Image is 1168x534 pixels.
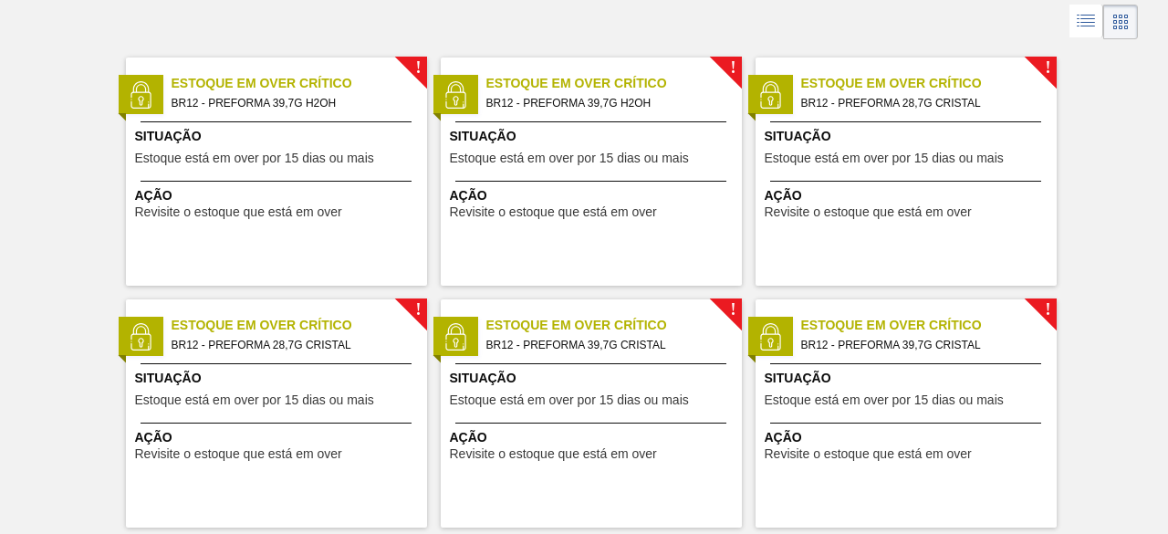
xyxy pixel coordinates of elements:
[450,186,737,205] span: Ação
[486,335,727,355] span: BR12 - PREFORMA 39,7G CRISTAL
[1069,5,1103,39] div: Visão em Lista
[765,447,972,461] span: Revisite o estoque que está em over
[450,369,737,388] span: Situação
[765,127,1052,146] span: Situação
[765,428,1052,447] span: Ação
[135,186,422,205] span: Ação
[135,428,422,447] span: Ação
[127,81,154,109] img: status
[765,393,1004,407] span: Estoque está em over por 15 dias ou mais
[1103,5,1138,39] div: Visão em Cards
[172,316,427,335] span: Estoque em Over Crítico
[765,205,972,219] span: Revisite o estoque que está em over
[450,393,689,407] span: Estoque está em over por 15 dias ou mais
[486,74,742,93] span: Estoque em Over Crítico
[450,428,737,447] span: Ação
[730,303,735,317] span: !
[1045,303,1050,317] span: !
[450,447,657,461] span: Revisite o estoque que está em over
[486,316,742,335] span: Estoque em Over Crítico
[127,323,154,351] img: status
[135,205,342,219] span: Revisite o estoque que está em over
[765,186,1052,205] span: Ação
[442,81,469,109] img: status
[730,61,735,75] span: !
[450,127,737,146] span: Situação
[801,335,1042,355] span: BR12 - PREFORMA 39,7G CRISTAL
[801,316,1057,335] span: Estoque em Over Crítico
[135,152,374,165] span: Estoque está em over por 15 dias ou mais
[172,93,412,113] span: BR12 - PREFORMA 39,7G H2OH
[135,127,422,146] span: Situação
[486,93,727,113] span: BR12 - PREFORMA 39,7G H2OH
[450,152,689,165] span: Estoque está em over por 15 dias ou mais
[415,61,421,75] span: !
[172,74,427,93] span: Estoque em Over Crítico
[135,393,374,407] span: Estoque está em over por 15 dias ou mais
[135,447,342,461] span: Revisite o estoque que está em over
[756,323,784,351] img: status
[765,152,1004,165] span: Estoque está em over por 15 dias ou mais
[756,81,784,109] img: status
[801,93,1042,113] span: BR12 - PREFORMA 28,7G CRISTAL
[1045,61,1050,75] span: !
[450,205,657,219] span: Revisite o estoque que está em over
[801,74,1057,93] span: Estoque em Over Crítico
[442,323,469,351] img: status
[415,303,421,317] span: !
[135,369,422,388] span: Situação
[765,369,1052,388] span: Situação
[172,335,412,355] span: BR12 - PREFORMA 28,7G CRISTAL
